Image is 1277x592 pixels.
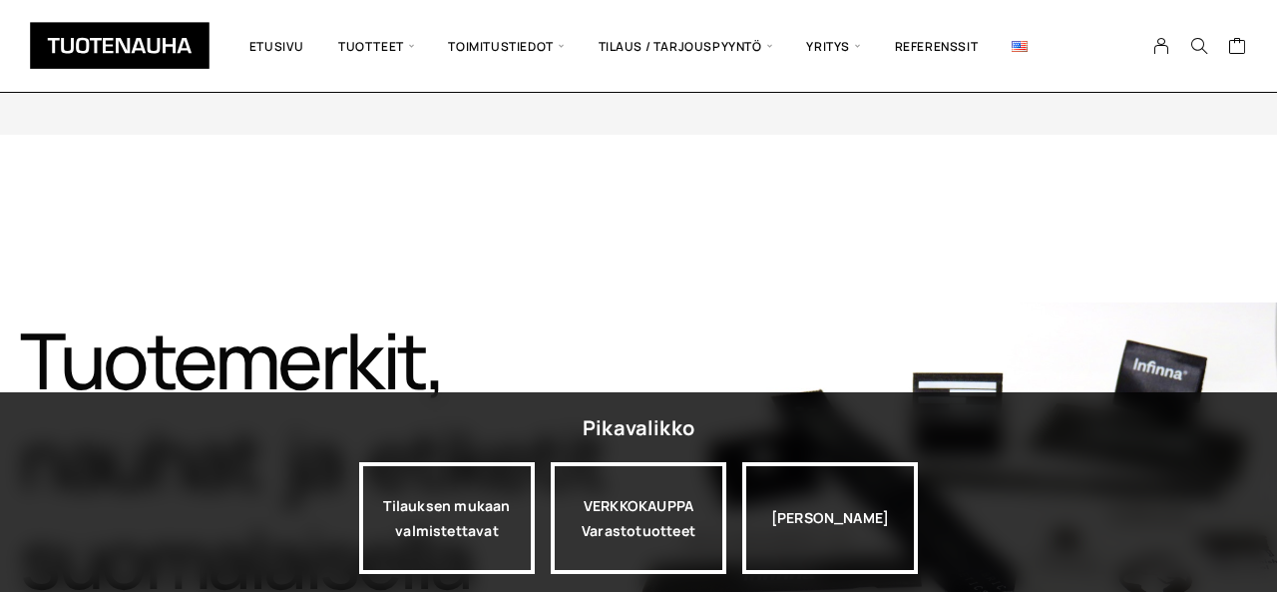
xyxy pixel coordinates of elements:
img: English [1012,41,1028,52]
button: Search [1180,37,1218,55]
a: VERKKOKAUPPAVarastotuotteet [551,462,726,574]
div: [PERSON_NAME] [742,462,918,574]
div: VERKKOKAUPPA Varastotuotteet [551,462,726,574]
a: Cart [1228,36,1247,60]
a: Tilauksen mukaan valmistettavat [359,462,535,574]
a: Referenssit [878,15,996,77]
span: Tuotteet [321,15,431,77]
div: Pikavalikko [583,410,694,446]
span: Toimitustiedot [431,15,581,77]
span: Yritys [789,15,877,77]
span: Tilaus / Tarjouspyyntö [582,15,790,77]
a: My Account [1142,37,1181,55]
a: Etusivu [232,15,321,77]
img: Tuotenauha Oy [30,22,210,69]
